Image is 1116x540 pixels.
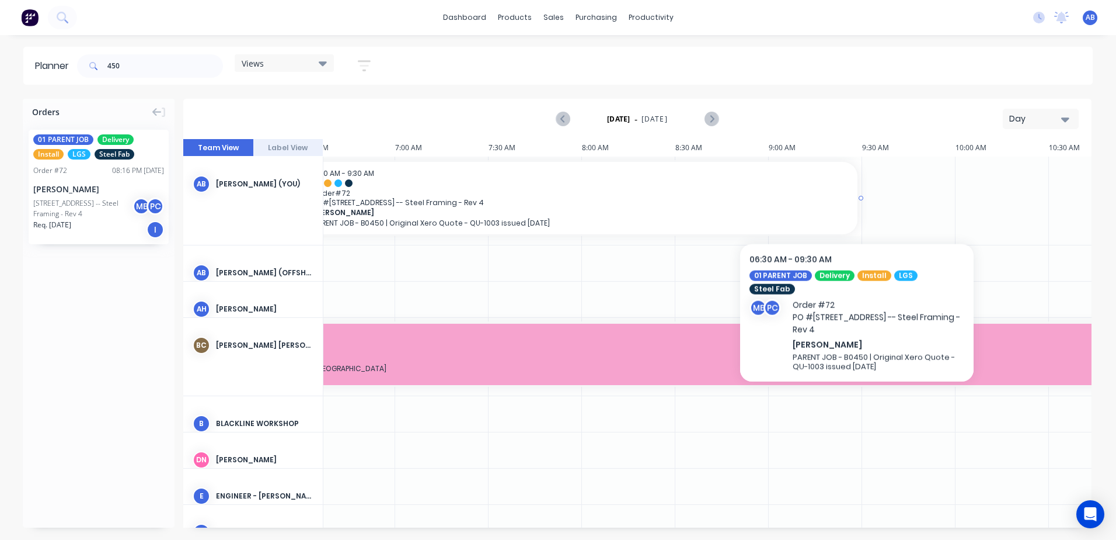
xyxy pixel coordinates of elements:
div: products [492,9,538,26]
span: Steel Fab [95,149,134,160]
span: AB [1086,12,1095,23]
div: E [193,487,210,505]
div: [PERSON_NAME] [PERSON_NAME] [216,340,313,351]
strong: [DATE] [607,114,630,124]
div: Day [1009,113,1063,125]
div: 7:00 AM [395,139,489,157]
div: 9:00 AM [769,139,862,157]
div: Order # 72 [33,165,67,176]
input: Search for orders... [107,54,223,78]
span: LGS [68,149,90,160]
p: PARENT JOB - B0450 | Original Xero Quote - QU-1003 issued [DATE] [313,219,850,227]
button: Previous page [557,112,570,126]
span: Order # 72 [313,189,850,198]
div: PC [147,198,164,215]
div: AB [193,264,210,282]
div: DN [193,451,210,469]
div: 8:00 AM [582,139,675,157]
div: [PERSON_NAME] [33,183,164,195]
div: [PERSON_NAME] (OFFSHORE) [216,268,313,278]
img: Factory [21,9,39,26]
span: [PERSON_NAME] [313,208,797,217]
button: Day [1003,109,1079,129]
div: B [193,415,210,432]
div: BC [193,337,210,354]
div: 9:30 AM [862,139,955,157]
div: 10:00 AM [955,139,1049,157]
div: [PERSON_NAME] (You) [216,179,313,189]
button: Next page [705,112,718,126]
div: BLACKLINE WORKSHOP [216,418,313,429]
div: Planner [35,59,75,73]
span: [DATE] [641,114,668,124]
div: [PERSON_NAME] [216,304,313,314]
a: dashboard [437,9,492,26]
button: Team View [183,139,253,157]
div: purchasing [570,9,623,26]
span: Views [242,57,264,70]
div: ME [132,198,150,215]
div: ENGINEER - [PERSON_NAME] [216,527,313,538]
div: AH [193,300,210,318]
div: I [147,221,164,238]
div: 6:30 AM [302,139,395,157]
button: Label View [253,139,323,157]
div: ENGINEER - [PERSON_NAME] [216,491,313,501]
div: 8:30 AM [675,139,769,157]
span: PO # [STREET_ADDRESS] -- Steel Framing - Rev 4 [313,198,850,207]
span: 6:30 AM - 9:30 AM [313,168,374,178]
span: Orders [32,106,60,118]
div: 7:30 AM [489,139,582,157]
span: Req. [DATE] [33,220,71,230]
div: productivity [623,9,679,26]
span: 01 PARENT JOB [33,134,93,145]
div: Open Intercom Messenger [1076,500,1104,528]
div: [STREET_ADDRESS] -- Steel Framing - Rev 4 [33,198,136,219]
span: - [634,112,637,126]
div: sales [538,9,570,26]
span: Install [33,149,64,160]
div: [PERSON_NAME] [216,455,313,465]
div: 08:16 PM [DATE] [112,165,164,176]
div: AB [193,175,210,193]
span: Delivery [97,134,134,145]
